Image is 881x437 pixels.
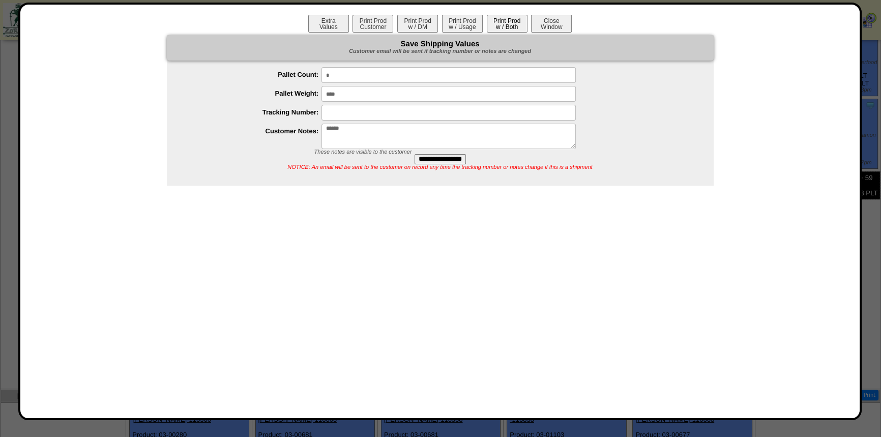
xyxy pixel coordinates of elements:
button: Print Prodw / Usage [442,15,483,33]
button: Print Prodw / DM [397,15,438,33]
button: Print ProdCustomer [353,15,393,33]
button: CloseWindow [531,15,572,33]
span: NOTICE: An email will be sent to the customer on record any time the tracking number or notes cha... [287,164,592,170]
span: These notes are visible to the customer [314,149,412,155]
label: Pallet Count: [187,71,322,78]
label: Tracking Number: [187,108,322,116]
div: Save Shipping Values [167,35,714,61]
button: ExtraValues [308,15,349,33]
a: CloseWindow [530,23,573,31]
button: Print Prodw / Both [487,15,527,33]
label: Pallet Weight: [187,90,322,97]
div: Customer email will be sent if tracking number or notes are changed [167,48,714,55]
label: Customer Notes: [187,127,322,135]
